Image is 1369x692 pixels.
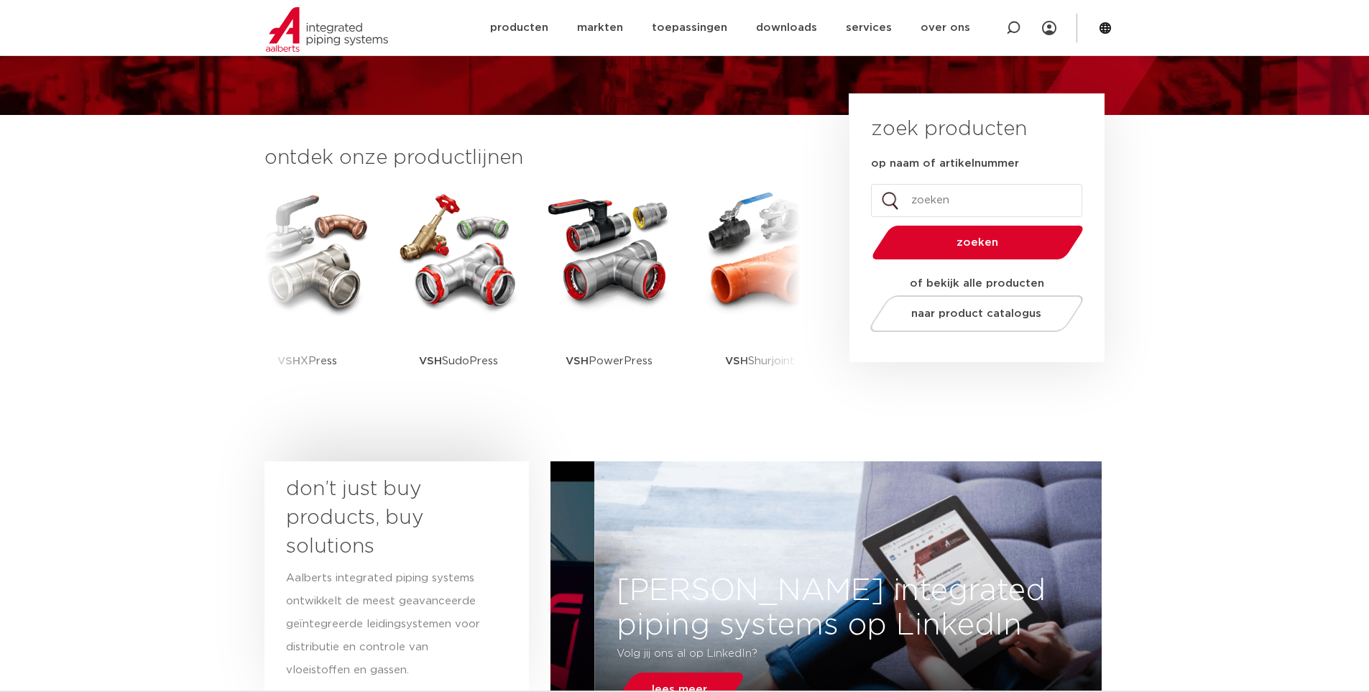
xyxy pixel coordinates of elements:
[277,356,300,366] strong: VSH
[286,475,481,561] h3: don’t just buy products, buy solutions
[911,308,1041,319] span: naar product catalogus
[909,237,1046,248] span: zoeken
[566,356,589,366] strong: VSH
[595,573,1146,642] h3: [PERSON_NAME] integrated piping systems op LinkedIn
[286,567,481,682] p: Aalberts integrated piping systems ontwikkelt de meest geavanceerde geïntegreerde leidingsystemen...
[617,642,1038,665] p: Volg jij ons al op LinkedIn?
[871,115,1027,144] h3: zoek producten
[419,356,442,366] strong: VSH
[394,187,523,406] a: VSHSudoPress
[871,157,1019,171] label: op naam of artikelnummer
[419,316,498,406] p: SudoPress
[866,224,1089,261] button: zoeken
[545,187,674,406] a: VSHPowerPress
[566,316,653,406] p: PowerPress
[696,187,825,406] a: VSHShurjoint
[871,184,1082,217] input: zoeken
[277,316,337,406] p: XPress
[866,295,1087,332] a: naar product catalogus
[910,278,1044,289] strong: of bekijk alle producten
[264,144,801,172] h3: ontdek onze productlijnen
[243,187,372,406] a: VSHXPress
[725,316,795,406] p: Shurjoint
[725,356,748,366] strong: VSH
